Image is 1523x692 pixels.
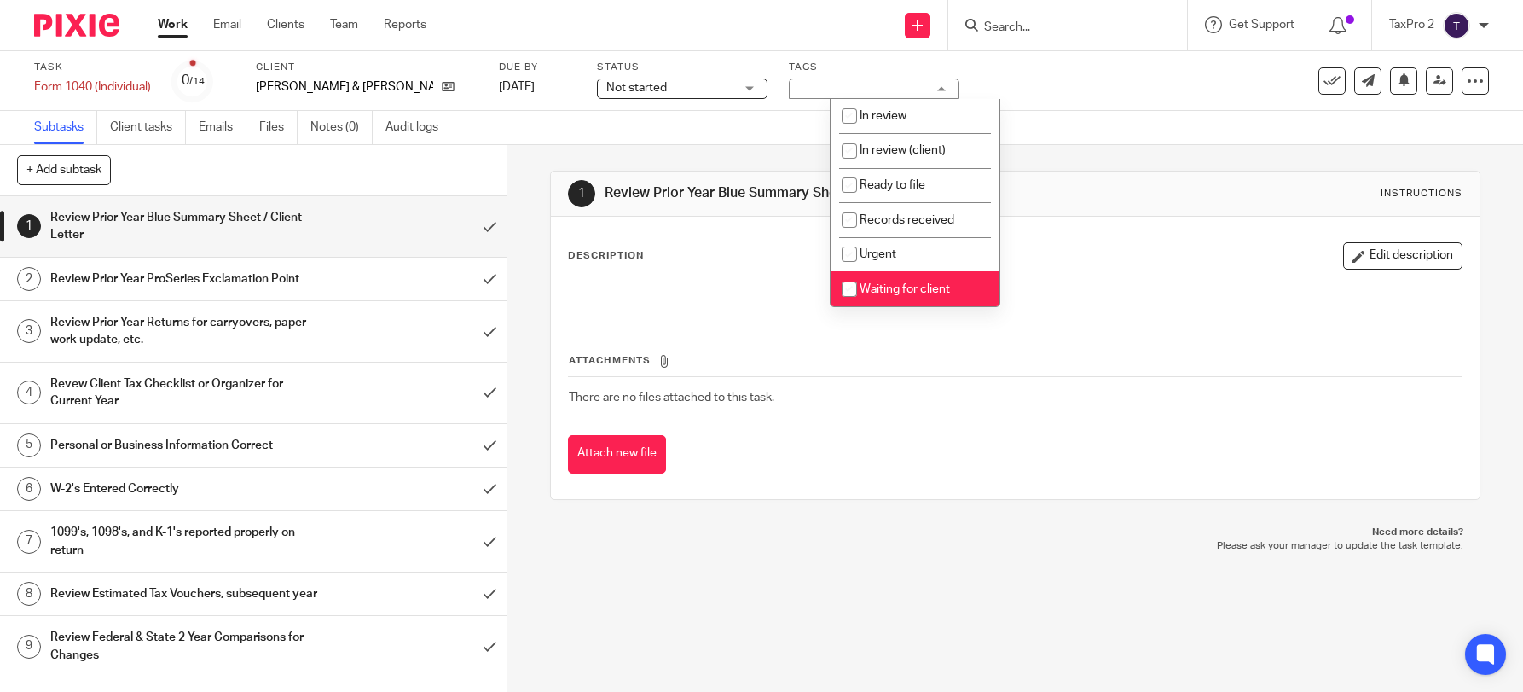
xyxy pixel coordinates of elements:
div: 0 [182,71,205,90]
label: Tags [789,61,959,74]
div: 8 [17,582,41,606]
h1: Personal or Business Information Correct [50,433,320,458]
label: Due by [499,61,576,74]
small: /14 [189,77,205,86]
h1: Review Prior Year ProSeries Exclamation Point [50,266,320,292]
button: + Add subtask [17,155,111,184]
span: [DATE] [499,81,535,93]
span: In review (client) [860,144,946,156]
p: [PERSON_NAME] & [PERSON_NAME] [256,79,433,96]
a: Clients [267,16,304,33]
span: Waiting for client [860,283,950,295]
h1: Review Prior Year Blue Summary Sheet / Client Letter [605,184,1052,202]
div: 6 [17,477,41,501]
h1: Review Estimated Tax Vouchers, subsequent year [50,581,320,607]
span: Urgent [860,248,896,260]
span: Ready to file [860,179,925,191]
h1: Review Prior Year Returns for carryovers, paper work update, etc. [50,310,320,353]
button: Edit description [1343,242,1462,270]
h1: Revew Client Tax Checklist or Organizer for Current Year [50,371,320,415]
img: svg%3E [1443,12,1470,39]
p: TaxPro 2 [1389,16,1434,33]
a: Subtasks [34,111,97,144]
a: Team [330,16,358,33]
p: Description [568,249,644,263]
input: Search [982,20,1136,36]
a: Emails [199,111,246,144]
span: Not started [606,82,667,94]
span: In review [860,110,906,122]
span: Get Support [1229,19,1294,31]
div: 5 [17,433,41,457]
div: Instructions [1381,187,1462,201]
h1: W-2's Entered Correctly [50,476,320,502]
label: Client [256,61,478,74]
span: There are no files attached to this task. [569,392,774,404]
a: Client tasks [110,111,186,144]
label: Task [34,61,151,74]
div: 3 [17,319,41,343]
h1: Review Federal & State 2 Year Comparisons for Changes [50,625,320,668]
h1: 1099's, 1098's, and K-1's reported properly on return [50,520,320,563]
div: 1 [568,180,595,207]
p: Need more details? [567,526,1463,539]
h1: Review Prior Year Blue Summary Sheet / Client Letter [50,205,320,248]
span: Records received [860,214,954,226]
div: 2 [17,267,41,291]
div: 4 [17,381,41,404]
div: 9 [17,635,41,659]
a: Work [158,16,188,33]
div: 7 [17,530,41,554]
a: Audit logs [385,111,451,144]
p: Please ask your manager to update the task template. [567,539,1463,553]
a: Notes (0) [310,111,373,144]
img: Pixie [34,14,119,37]
div: 1 [17,214,41,238]
a: Email [213,16,241,33]
a: Reports [384,16,426,33]
div: Form 1040 (Individual) [34,79,151,96]
a: Files [259,111,298,144]
span: Attachments [569,356,651,365]
label: Status [597,61,767,74]
button: Attach new file [568,435,666,474]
